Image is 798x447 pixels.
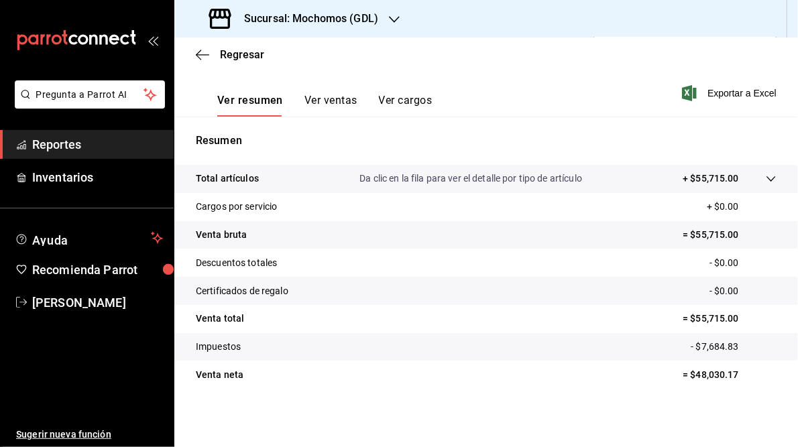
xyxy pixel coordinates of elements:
span: Regresar [220,48,264,61]
span: Inventarios [32,168,163,186]
p: Venta neta [196,368,243,382]
span: Reportes [32,135,163,153]
button: Ver resumen [217,94,283,117]
button: Regresar [196,48,264,61]
a: Pregunta a Parrot AI [9,97,165,111]
p: - $0.00 [709,256,777,270]
p: Descuentos totales [196,256,277,270]
p: = $55,715.00 [683,228,777,242]
p: + $0.00 [707,200,777,214]
p: + $55,715.00 [683,172,739,186]
p: Total artículos [196,172,259,186]
p: = $55,715.00 [683,312,777,326]
button: Ver ventas [304,94,357,117]
p: Venta bruta [196,228,247,242]
span: Recomienda Parrot [32,261,163,279]
p: - $7,684.83 [691,340,777,354]
p: Resumen [196,133,777,149]
p: Impuestos [196,340,241,354]
button: Exportar a Excel [685,85,777,101]
button: Pregunta a Parrot AI [15,80,165,109]
span: [PERSON_NAME] [32,294,163,312]
p: = $48,030.17 [683,368,777,382]
p: Da clic en la fila para ver el detalle por tipo de artículo [359,172,582,186]
p: - $0.00 [709,284,777,298]
p: Certificados de regalo [196,284,288,298]
button: open_drawer_menu [148,35,158,46]
p: Venta total [196,312,244,326]
span: Pregunta a Parrot AI [36,88,144,102]
div: navigation tabs [217,94,432,117]
button: Ver cargos [379,94,433,117]
span: Sugerir nueva función [16,428,163,442]
h3: Sucursal: Mochomos (GDL) [233,11,378,27]
p: Cargos por servicio [196,200,278,214]
span: Ayuda [32,230,146,246]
